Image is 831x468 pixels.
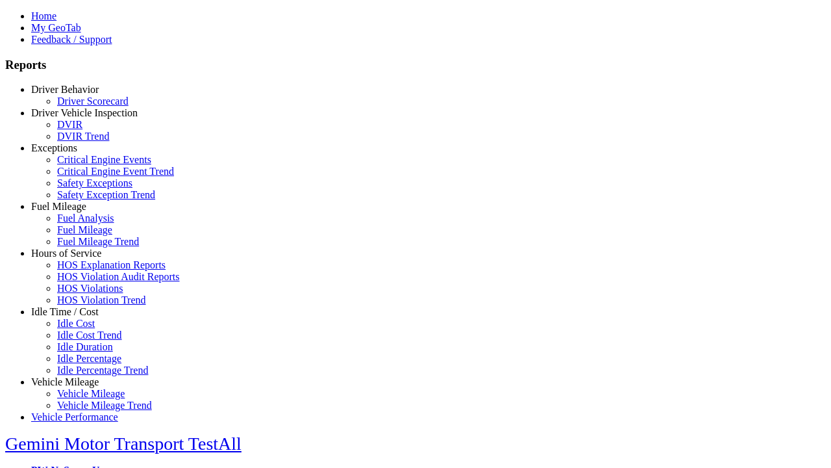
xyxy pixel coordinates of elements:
[57,96,129,107] a: Driver Scorecard
[57,353,121,364] a: Idle Percentage
[31,34,112,45] a: Feedback / Support
[31,142,77,153] a: Exceptions
[57,341,113,352] a: Idle Duration
[31,84,99,95] a: Driver Behavior
[31,306,99,317] a: Idle Time / Cost
[57,224,112,235] a: Fuel Mileage
[57,365,148,376] a: Idle Percentage Trend
[31,22,81,33] a: My GeoTab
[31,248,101,259] a: Hours of Service
[57,131,109,142] a: DVIR Trend
[57,388,125,399] a: Vehicle Mileage
[57,119,82,130] a: DVIR
[5,58,826,72] h3: Reports
[57,330,122,341] a: Idle Cost Trend
[57,259,166,270] a: HOS Explanation Reports
[57,294,146,305] a: HOS Violation Trend
[57,213,114,224] a: Fuel Analysis
[57,236,139,247] a: Fuel Mileage Trend
[57,177,132,188] a: Safety Exceptions
[57,166,174,177] a: Critical Engine Event Trend
[5,434,242,454] a: Gemini Motor Transport TestAll
[31,411,118,422] a: Vehicle Performance
[31,201,86,212] a: Fuel Mileage
[57,318,95,329] a: Idle Cost
[57,154,151,165] a: Critical Engine Events
[31,376,99,387] a: Vehicle Mileage
[57,400,152,411] a: Vehicle Mileage Trend
[31,107,138,118] a: Driver Vehicle Inspection
[57,271,180,282] a: HOS Violation Audit Reports
[57,283,123,294] a: HOS Violations
[31,10,56,21] a: Home
[57,189,155,200] a: Safety Exception Trend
